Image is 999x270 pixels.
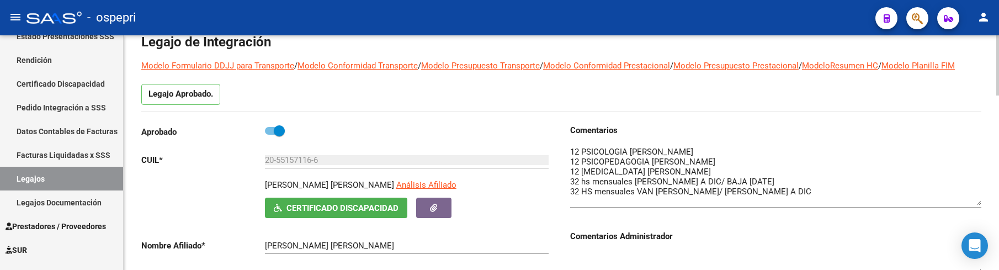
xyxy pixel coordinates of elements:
[141,240,265,252] p: Nombre Afiliado
[297,61,418,71] a: Modelo Conformidad Transporte
[6,244,27,256] span: SUR
[673,61,799,71] a: Modelo Presupuesto Prestacional
[141,61,294,71] a: Modelo Formulario DDJJ para Transporte
[141,84,220,105] p: Legajo Aprobado.
[396,180,456,190] span: Análisis Afiliado
[265,179,394,191] p: [PERSON_NAME] [PERSON_NAME]
[141,154,265,166] p: CUIL
[961,232,988,259] div: Open Intercom Messenger
[286,203,398,213] span: Certificado Discapacidad
[141,33,981,51] h1: Legajo de Integración
[977,10,990,24] mat-icon: person
[141,126,265,138] p: Aprobado
[9,10,22,24] mat-icon: menu
[421,61,540,71] a: Modelo Presupuesto Transporte
[570,230,981,242] h3: Comentarios Administrador
[543,61,670,71] a: Modelo Conformidad Prestacional
[881,61,955,71] a: Modelo Planilla FIM
[87,6,136,30] span: - ospepri
[570,124,981,136] h3: Comentarios
[802,61,878,71] a: ModeloResumen HC
[6,220,106,232] span: Prestadores / Proveedores
[265,198,407,218] button: Certificado Discapacidad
